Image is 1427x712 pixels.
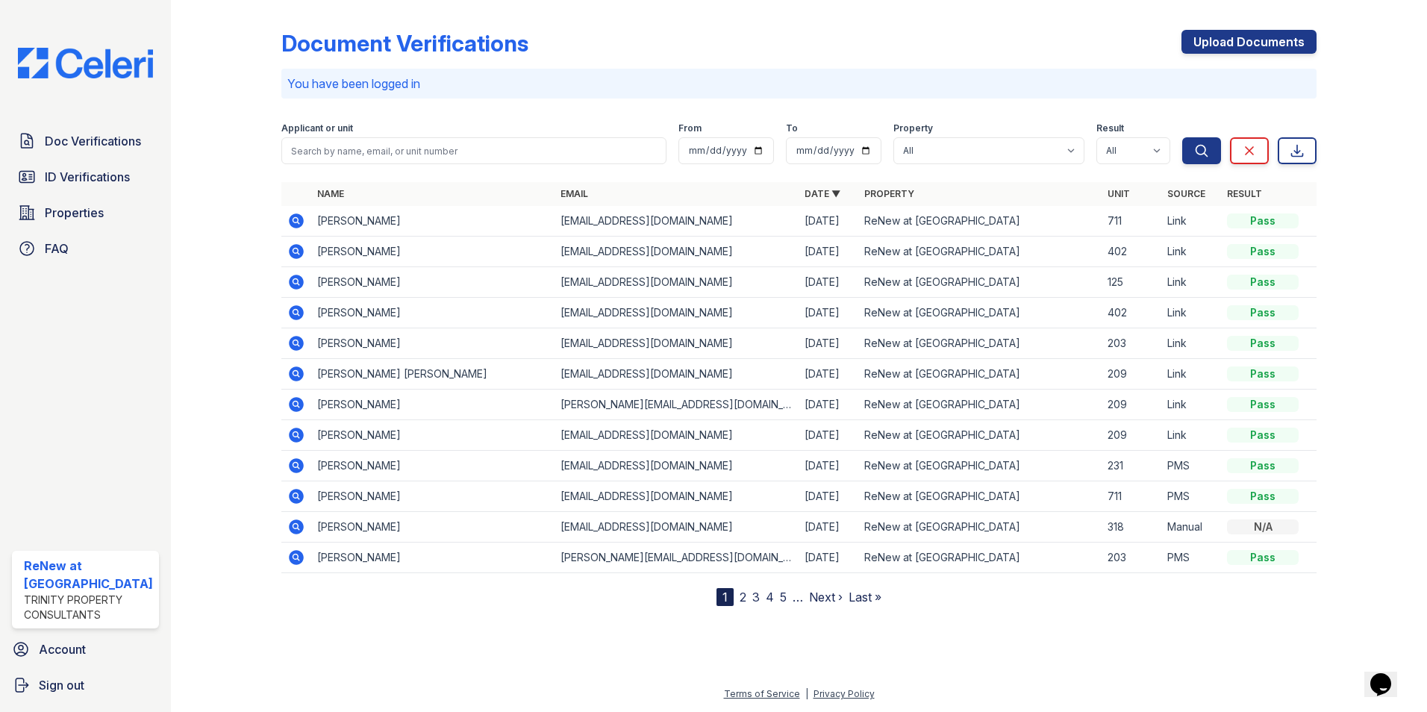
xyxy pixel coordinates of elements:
[311,328,555,359] td: [PERSON_NAME]
[1167,188,1205,199] a: Source
[814,688,875,699] a: Privacy Policy
[1161,481,1221,512] td: PMS
[1227,275,1299,290] div: Pass
[724,688,800,699] a: Terms of Service
[858,328,1102,359] td: ReNew at [GEOGRAPHIC_DATA]
[1161,267,1221,298] td: Link
[893,122,933,134] label: Property
[311,512,555,543] td: [PERSON_NAME]
[45,240,69,257] span: FAQ
[1227,305,1299,320] div: Pass
[311,420,555,451] td: [PERSON_NAME]
[858,512,1102,543] td: ReNew at [GEOGRAPHIC_DATA]
[555,390,799,420] td: [PERSON_NAME][EMAIL_ADDRESS][DOMAIN_NAME]
[287,75,1311,93] p: You have been logged in
[555,237,799,267] td: [EMAIL_ADDRESS][DOMAIN_NAME]
[555,328,799,359] td: [EMAIL_ADDRESS][DOMAIN_NAME]
[1161,237,1221,267] td: Link
[858,543,1102,573] td: ReNew at [GEOGRAPHIC_DATA]
[12,198,159,228] a: Properties
[555,359,799,390] td: [EMAIL_ADDRESS][DOMAIN_NAME]
[805,688,808,699] div: |
[24,593,153,622] div: Trinity Property Consultants
[858,267,1102,298] td: ReNew at [GEOGRAPHIC_DATA]
[311,206,555,237] td: [PERSON_NAME]
[799,298,858,328] td: [DATE]
[1227,489,1299,504] div: Pass
[45,132,141,150] span: Doc Verifications
[555,451,799,481] td: [EMAIL_ADDRESS][DOMAIN_NAME]
[799,543,858,573] td: [DATE]
[752,590,760,605] a: 3
[780,590,787,605] a: 5
[1161,543,1221,573] td: PMS
[317,188,344,199] a: Name
[1227,550,1299,565] div: Pass
[1227,397,1299,412] div: Pass
[281,137,667,164] input: Search by name, email, or unit number
[561,188,588,199] a: Email
[799,390,858,420] td: [DATE]
[1161,359,1221,390] td: Link
[1102,390,1161,420] td: 209
[1161,328,1221,359] td: Link
[555,420,799,451] td: [EMAIL_ADDRESS][DOMAIN_NAME]
[1227,244,1299,259] div: Pass
[1227,336,1299,351] div: Pass
[849,590,881,605] a: Last »
[1227,458,1299,473] div: Pass
[858,237,1102,267] td: ReNew at [GEOGRAPHIC_DATA]
[1102,206,1161,237] td: 711
[6,634,165,664] a: Account
[1102,328,1161,359] td: 203
[1096,122,1124,134] label: Result
[1364,652,1412,697] iframe: chat widget
[858,451,1102,481] td: ReNew at [GEOGRAPHIC_DATA]
[311,481,555,512] td: [PERSON_NAME]
[799,237,858,267] td: [DATE]
[766,590,774,605] a: 4
[24,557,153,593] div: ReNew at [GEOGRAPHIC_DATA]
[39,640,86,658] span: Account
[1102,237,1161,267] td: 402
[1102,298,1161,328] td: 402
[1161,451,1221,481] td: PMS
[555,512,799,543] td: [EMAIL_ADDRESS][DOMAIN_NAME]
[12,126,159,156] a: Doc Verifications
[1227,366,1299,381] div: Pass
[1227,188,1262,199] a: Result
[858,420,1102,451] td: ReNew at [GEOGRAPHIC_DATA]
[809,590,843,605] a: Next ›
[716,588,734,606] div: 1
[311,451,555,481] td: [PERSON_NAME]
[1227,213,1299,228] div: Pass
[799,420,858,451] td: [DATE]
[678,122,702,134] label: From
[1102,481,1161,512] td: 711
[6,48,165,78] img: CE_Logo_Blue-a8612792a0a2168367f1c8372b55b34899dd931a85d93a1a3d3e32e68fde9ad4.png
[45,168,130,186] span: ID Verifications
[799,206,858,237] td: [DATE]
[1102,451,1161,481] td: 231
[281,122,353,134] label: Applicant or unit
[555,481,799,512] td: [EMAIL_ADDRESS][DOMAIN_NAME]
[1102,512,1161,543] td: 318
[39,676,84,694] span: Sign out
[1108,188,1130,199] a: Unit
[1161,512,1221,543] td: Manual
[311,267,555,298] td: [PERSON_NAME]
[1161,298,1221,328] td: Link
[311,237,555,267] td: [PERSON_NAME]
[6,670,165,700] a: Sign out
[281,30,528,57] div: Document Verifications
[864,188,914,199] a: Property
[799,328,858,359] td: [DATE]
[1102,543,1161,573] td: 203
[793,588,803,606] span: …
[799,359,858,390] td: [DATE]
[858,359,1102,390] td: ReNew at [GEOGRAPHIC_DATA]
[1102,359,1161,390] td: 209
[799,451,858,481] td: [DATE]
[1102,267,1161,298] td: 125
